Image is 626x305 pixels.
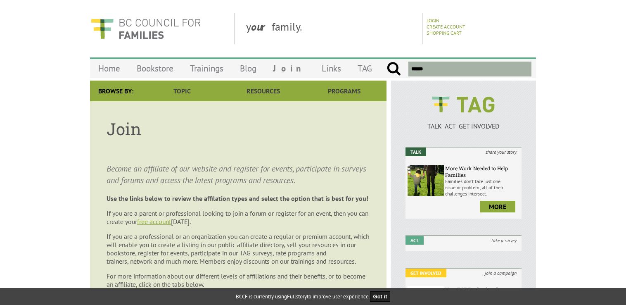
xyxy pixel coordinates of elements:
[232,59,265,78] a: Blog
[107,272,370,288] p: For more information about our different levels of affiliations and their benefits, or to become ...
[480,201,515,212] a: more
[107,209,370,226] p: If you are a parent or professional looking to join a forum or register for an event, then you ca...
[239,13,422,44] div: y family.
[370,291,391,302] button: Got it
[427,30,462,36] a: Shopping Cart
[223,81,304,101] a: Resources
[107,232,369,265] span: If you are a professional or an organization you can create a regular or premium account, which w...
[426,89,500,120] img: BCCF's TAG Logo
[142,81,223,101] a: Topic
[405,236,424,245] em: Act
[445,178,519,197] p: Families don’t face just one issue or problem; all of their challenges intersect.
[427,24,465,30] a: Create Account
[90,81,142,101] div: Browse By:
[445,286,519,299] h6: New ECE Professional Development Bursaries
[349,59,380,78] a: TAG
[313,59,349,78] a: Links
[405,148,426,156] em: Talk
[481,148,522,156] i: share your story
[486,236,522,245] i: take a survey
[90,59,128,78] a: Home
[128,59,182,78] a: Bookstore
[182,59,232,78] a: Trainings
[137,217,171,226] a: free account
[427,17,439,24] a: Login
[90,13,202,44] img: BC Council for FAMILIES
[107,118,370,140] h1: Join
[251,20,272,33] strong: our
[387,62,401,76] input: Submit
[304,81,385,101] a: Programs
[480,269,522,277] i: join a campaign
[107,194,368,203] strong: Use the links below to review the affilation types and select the option that is best for you!
[445,165,519,178] h6: More Work Needed to Help Families
[107,163,370,186] p: Become an affiliate of our website and register for events, participate in surveys and forums and...
[405,114,522,130] a: TALK ACT GET INVOLVED
[405,122,522,130] p: TALK ACT GET INVOLVED
[405,269,446,277] em: Get Involved
[287,293,307,300] a: Fullstory
[265,59,313,78] a: Join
